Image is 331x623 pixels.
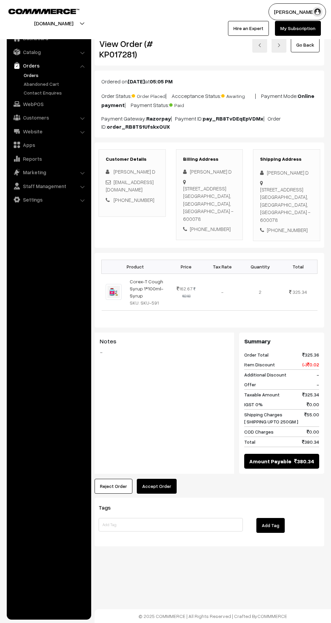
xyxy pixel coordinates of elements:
div: [PHONE_NUMBER] [260,226,313,234]
b: pay_RB8TvDEqEpVDMx [203,115,263,122]
footer: © 2025 COMMMERCE | All Rights Reserved | Crafted By [95,609,331,623]
h2: View Order (# KP017281) [99,38,166,59]
span: - [316,381,319,388]
a: COMMMERCE [8,7,68,15]
td: - [203,274,241,310]
span: 325.34 [302,391,319,398]
p: Ordered on at [101,77,317,85]
span: Amount Payable [249,457,291,465]
span: 380.34 [294,457,314,465]
div: [STREET_ADDRESS] [GEOGRAPHIC_DATA], [GEOGRAPHIC_DATA], [GEOGRAPHIC_DATA] - 600078 [183,185,236,223]
th: Product [102,260,169,274]
b: order_RB8TS1UfskxOUX [107,123,170,130]
b: Razorpay [146,115,171,122]
span: IGST 0% [244,401,263,408]
th: Total [279,260,317,274]
th: Price [169,260,203,274]
span: Order Placed [132,91,165,100]
span: Paid [169,100,203,109]
b: 05:05 PM [150,78,173,85]
span: 0.00 [307,401,319,408]
h3: Summary [244,338,319,345]
strike: 162.68 [182,287,196,298]
img: pci.jpg [106,284,122,300]
a: [EMAIL_ADDRESS][DOMAIN_NAME] [106,179,154,193]
span: Shipping Charges [ SHIPPING UPTO 250GM ] [244,411,298,425]
h3: Shipping Address [260,156,313,162]
p: Payment Gateway: | Payment ID: | Order ID: [101,114,317,131]
a: Orders [22,72,89,79]
a: Customers [8,111,89,124]
a: Orders [8,59,89,72]
span: Item Discount [244,361,275,368]
span: 55.00 [304,411,319,425]
div: [PERSON_NAME] D [260,169,313,177]
span: 380.34 [302,438,319,445]
span: Awaiting [221,91,255,100]
img: left-arrow.png [258,43,262,47]
blockquote: - [100,348,229,356]
span: [PERSON_NAME] D [113,168,155,175]
button: Accept Order [137,479,177,494]
a: Website [8,125,89,137]
span: - [316,371,319,378]
a: [PHONE_NUMBER] [113,197,154,203]
a: Apps [8,139,89,151]
span: Total [244,438,255,445]
a: Reports [8,153,89,165]
a: WebPOS [8,98,89,110]
b: [DATE] [128,78,145,85]
a: Corex-T Cough Syrup 1*100ml-Syrup [130,279,163,298]
a: Abandoned Cart [22,80,89,87]
a: Catalog [8,46,89,58]
a: Contact Enquires [22,89,89,96]
span: Order Total [244,351,269,358]
th: Quantity [241,260,279,274]
a: Go Back [291,37,320,52]
button: Reject Order [95,479,132,494]
a: COMMMERCE [257,613,287,619]
span: (-) 0.02 [302,361,319,368]
span: COD Charges [244,428,274,435]
div: [PERSON_NAME] D [183,168,236,176]
span: 325.34 [292,289,307,295]
button: [DOMAIN_NAME] [10,15,97,32]
h3: Customer Details [106,156,159,162]
span: 0.00 [307,428,319,435]
span: 325.36 [302,351,319,358]
input: Add Tag [99,518,243,531]
span: Additional Discount [244,371,286,378]
img: right-arrow.png [277,43,281,47]
div: [STREET_ADDRESS] [GEOGRAPHIC_DATA], [GEOGRAPHIC_DATA], [GEOGRAPHIC_DATA] - 600078 [260,186,313,224]
a: Staff Management [8,180,89,192]
span: 2 [259,289,261,295]
p: Order Status: | Accceptance Status: | Payment Mode: | Payment Status: [101,91,317,109]
button: [PERSON_NAME] [269,3,326,20]
h3: Notes [100,338,229,345]
div: SKU: SKU-591 [130,299,165,306]
img: COMMMERCE [8,9,79,14]
span: Offer [244,381,256,388]
span: 162.67 [177,286,193,291]
h3: Billing Address [183,156,236,162]
span: Tags [99,504,119,511]
button: Add Tag [256,518,285,533]
a: Marketing [8,166,89,178]
th: Tax Rate [203,260,241,274]
img: user [312,7,323,17]
div: [PHONE_NUMBER] [183,225,236,233]
a: My Subscription [275,21,321,36]
a: Settings [8,193,89,206]
span: Taxable Amount [244,391,280,398]
a: Hire an Expert [228,21,269,36]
